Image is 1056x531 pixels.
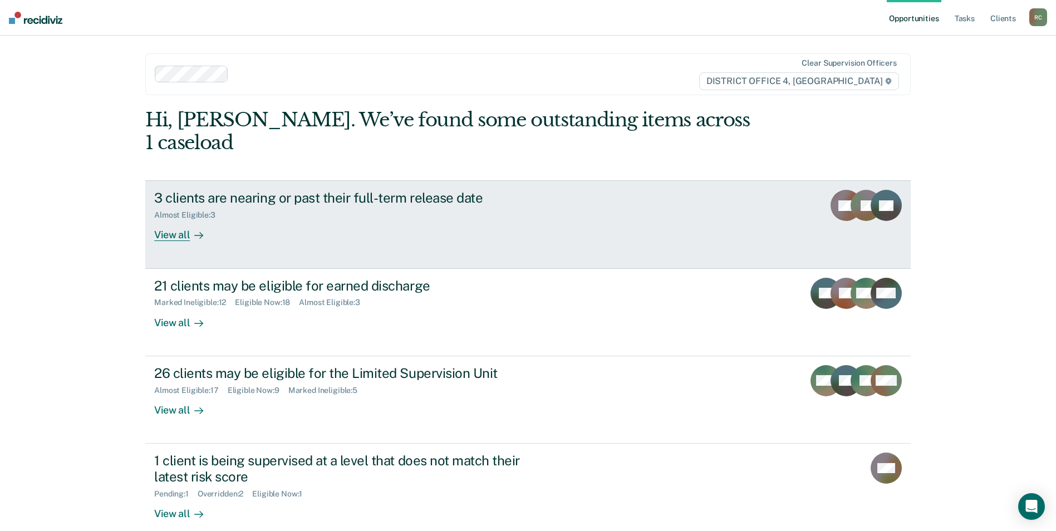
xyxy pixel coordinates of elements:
[198,489,252,499] div: Overridden : 2
[154,210,224,220] div: Almost Eligible : 3
[1018,493,1045,520] div: Open Intercom Messenger
[145,109,758,154] div: Hi, [PERSON_NAME]. We’ve found some outstanding items across 1 caseload
[145,180,911,268] a: 3 clients are nearing or past their full-term release dateAlmost Eligible:3View all
[154,220,217,242] div: View all
[699,72,899,90] span: DISTRICT OFFICE 4, [GEOGRAPHIC_DATA]
[154,278,545,294] div: 21 clients may be eligible for earned discharge
[802,58,896,68] div: Clear supervision officers
[252,489,311,499] div: Eligible Now : 1
[145,356,911,444] a: 26 clients may be eligible for the Limited Supervision UnitAlmost Eligible:17Eligible Now:9Marked...
[154,365,545,381] div: 26 clients may be eligible for the Limited Supervision Unit
[228,386,288,395] div: Eligible Now : 9
[154,298,235,307] div: Marked Ineligible : 12
[1029,8,1047,26] button: RC
[235,298,299,307] div: Eligible Now : 18
[154,489,198,499] div: Pending : 1
[154,190,545,206] div: 3 clients are nearing or past their full-term release date
[299,298,369,307] div: Almost Eligible : 3
[288,386,366,395] div: Marked Ineligible : 5
[9,12,62,24] img: Recidiviz
[154,453,545,485] div: 1 client is being supervised at a level that does not match their latest risk score
[154,386,228,395] div: Almost Eligible : 17
[145,269,911,356] a: 21 clients may be eligible for earned dischargeMarked Ineligible:12Eligible Now:18Almost Eligible...
[154,395,217,416] div: View all
[154,307,217,329] div: View all
[1029,8,1047,26] div: R C
[154,498,217,520] div: View all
